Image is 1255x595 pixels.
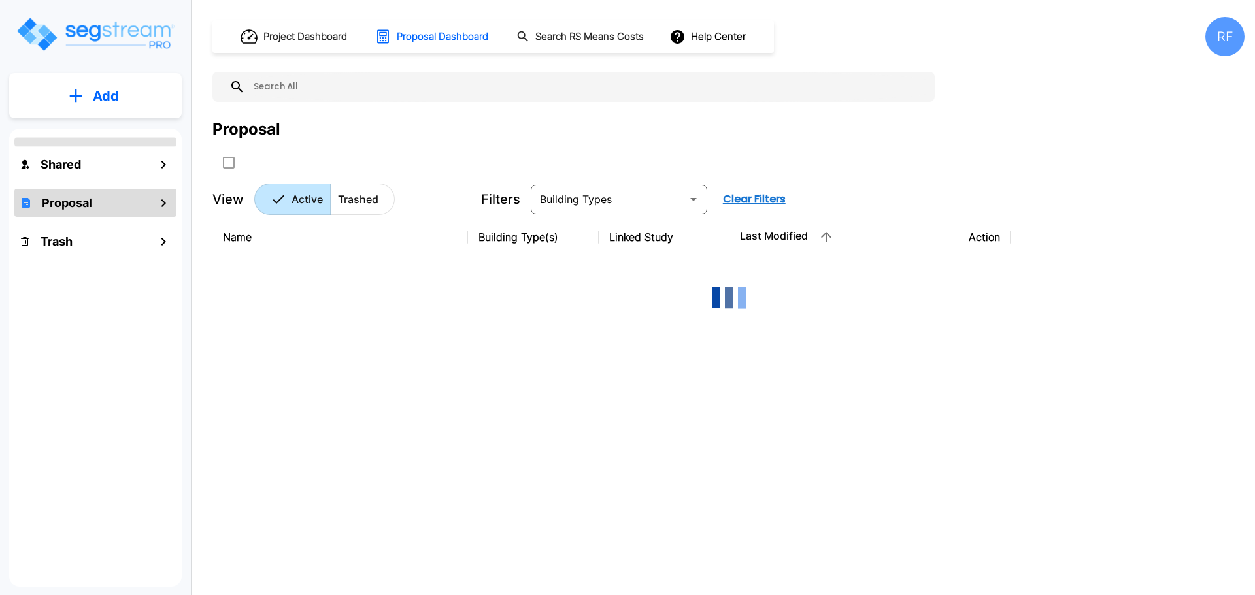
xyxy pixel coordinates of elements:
p: Active [292,191,323,207]
div: Proposal [212,118,280,141]
h1: Trash [41,233,73,250]
p: Trashed [338,191,378,207]
th: Action [860,214,1011,261]
div: Platform [254,184,395,215]
h1: Shared [41,155,81,173]
input: Search All [245,72,928,102]
button: Proposal Dashboard [370,23,495,50]
button: Search RS Means Costs [511,24,651,50]
img: Logo [15,16,175,53]
button: SelectAll [216,150,242,176]
button: Clear Filters [718,186,791,212]
input: Building Types [535,190,682,208]
img: Loading [703,272,755,324]
button: Open [684,190,703,208]
p: Add [93,86,119,106]
p: View [212,189,244,209]
p: Filters [481,189,520,209]
button: Help Center [667,24,751,49]
div: Name [223,229,458,245]
th: Linked Study [599,214,729,261]
div: RF [1205,17,1245,56]
button: Add [9,77,182,115]
h1: Search RS Means Costs [535,29,644,44]
h1: Project Dashboard [263,29,347,44]
h1: Proposal Dashboard [397,29,488,44]
button: Project Dashboard [235,22,354,51]
button: Trashed [330,184,395,215]
th: Last Modified [729,214,860,261]
button: Active [254,184,331,215]
th: Building Type(s) [468,214,599,261]
h1: Proposal [42,194,92,212]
